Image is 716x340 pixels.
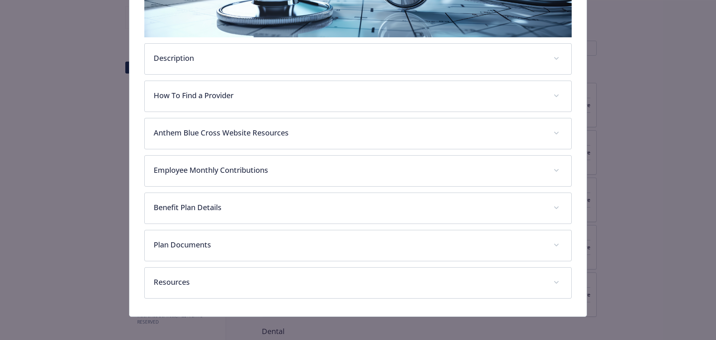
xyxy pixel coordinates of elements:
div: How To Find a Provider [145,81,572,112]
p: Resources [154,277,545,288]
p: How To Find a Provider [154,90,545,101]
div: Resources [145,268,572,298]
div: Description [145,44,572,74]
p: Plan Documents [154,239,545,250]
div: Plan Documents [145,230,572,261]
p: Description [154,53,545,64]
div: Benefit Plan Details [145,193,572,224]
p: Benefit Plan Details [154,202,545,213]
div: Anthem Blue Cross Website Resources [145,118,572,149]
p: Anthem Blue Cross Website Resources [154,127,545,138]
div: Employee Monthly Contributions [145,156,572,186]
p: Employee Monthly Contributions [154,165,545,176]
